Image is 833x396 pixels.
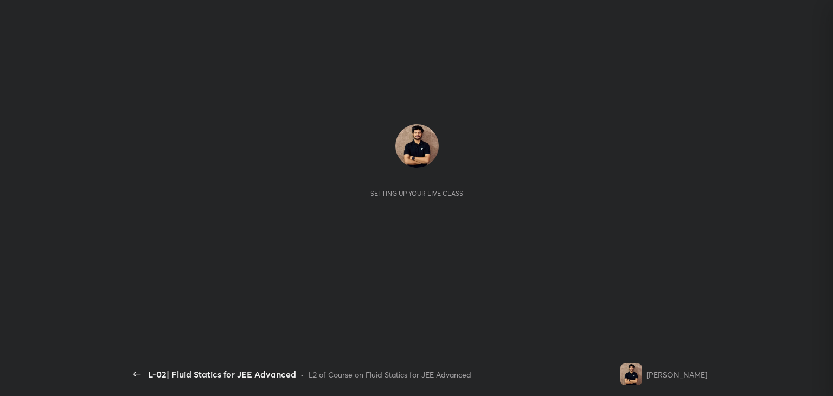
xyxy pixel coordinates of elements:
[148,368,296,381] div: L-02| Fluid Statics for JEE Advanced
[646,369,707,380] div: [PERSON_NAME]
[300,369,304,380] div: •
[395,124,439,168] img: f17899f42ccd45fd86fb4bd8026a40b0.jpg
[620,363,642,385] img: f17899f42ccd45fd86fb4bd8026a40b0.jpg
[370,189,463,197] div: Setting up your live class
[309,369,471,380] div: L2 of Course on Fluid Statics for JEE Advanced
